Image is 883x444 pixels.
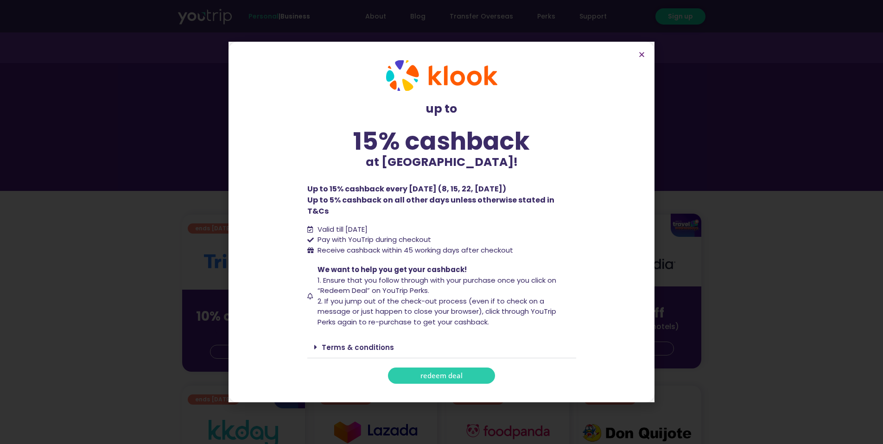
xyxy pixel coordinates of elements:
[318,296,556,327] span: 2. If you jump out of the check-out process (even if to check on a message or just happen to clos...
[638,51,645,58] a: Close
[322,343,394,352] a: Terms & conditions
[388,368,495,384] a: redeem deal
[315,245,513,256] span: Receive cashback within 45 working days after checkout
[315,224,368,235] span: Valid till [DATE]
[307,336,576,358] div: Terms & conditions
[315,235,431,245] span: Pay with YouTrip during checkout
[420,372,463,379] span: redeem deal
[318,265,467,274] span: We want to help you get your cashback!
[307,153,576,171] p: at [GEOGRAPHIC_DATA]!
[307,100,576,118] p: up to
[307,129,576,153] div: 15% cashback
[307,184,576,217] p: Up to 15% cashback every [DATE] (8, 15, 22, [DATE]) Up to 5% cashback on all other days unless ot...
[318,275,556,296] span: 1. Ensure that you follow through with your purchase once you click on “Redeem Deal” on YouTrip P...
